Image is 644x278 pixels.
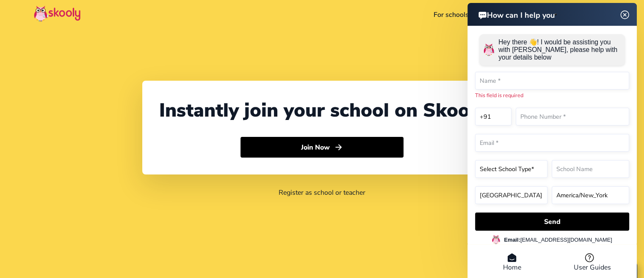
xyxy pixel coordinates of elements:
a: Register as school or teacher [279,188,365,197]
img: Skooly [34,5,80,22]
button: Join Nowarrow forward outline [240,137,404,158]
div: Instantly join your school on Skooly [159,98,485,123]
a: For schools [428,8,474,22]
ion-icon: arrow forward outline [334,143,343,152]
